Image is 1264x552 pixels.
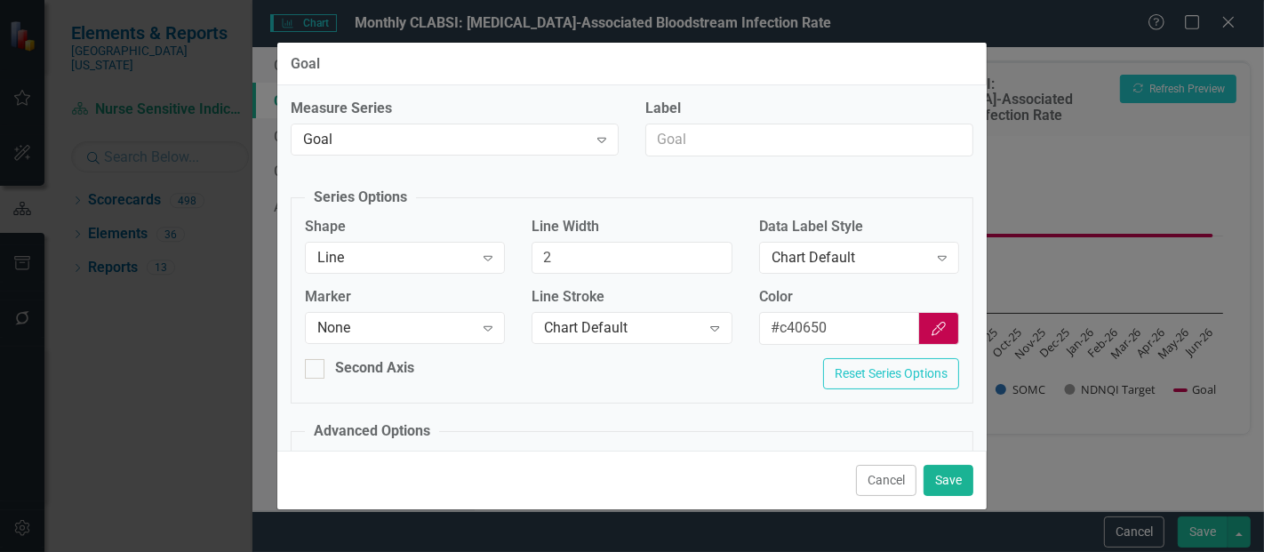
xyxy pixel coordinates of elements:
[759,217,959,237] label: Data Label Style
[532,287,732,308] label: Line Stroke
[305,451,619,471] label: Chart Series Values
[305,217,505,237] label: Shape
[303,130,588,150] div: Goal
[544,318,700,339] div: Chart Default
[335,358,414,379] div: Second Axis
[532,217,732,237] label: Line Width
[759,312,920,345] input: Chart Default
[291,56,320,72] div: Goal
[772,247,928,268] div: Chart Default
[305,421,439,442] legend: Advanced Options
[317,318,474,339] div: None
[759,287,959,308] label: Color
[532,242,732,275] input: Chart Default
[924,465,973,496] button: Save
[305,188,416,208] legend: Series Options
[305,287,505,308] label: Marker
[645,124,973,156] input: Goal
[317,247,474,268] div: Line
[823,358,959,389] button: Reset Series Options
[645,99,973,119] label: Label
[856,465,916,496] button: Cancel
[291,99,619,119] label: Measure Series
